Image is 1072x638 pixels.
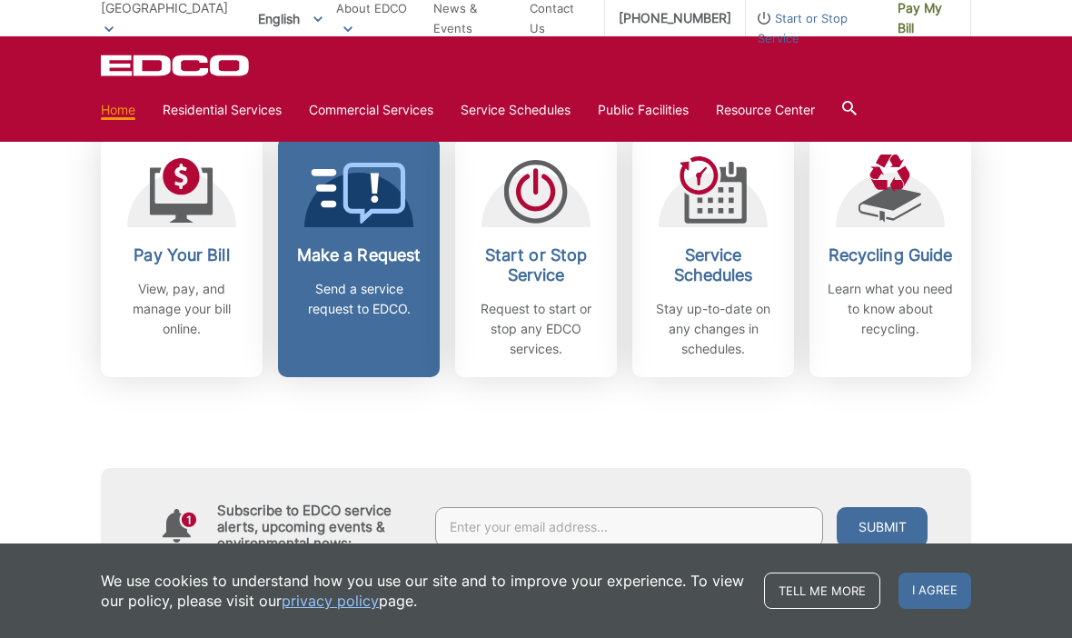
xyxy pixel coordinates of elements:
p: Stay up-to-date on any changes in schedules. [646,299,780,359]
a: privacy policy [282,591,379,611]
h2: Start or Stop Service [469,245,603,285]
span: I agree [898,573,971,609]
a: Home [101,100,135,120]
span: English [244,4,336,34]
p: Request to start or stop any EDCO services. [469,299,603,359]
a: Service Schedules Stay up-to-date on any changes in schedules. [632,136,794,377]
p: View, pay, and manage your bill online. [114,279,249,339]
a: Recycling Guide Learn what you need to know about recycling. [809,136,971,377]
a: Residential Services [163,100,282,120]
a: Pay Your Bill View, pay, and manage your bill online. [101,136,263,377]
h2: Recycling Guide [823,245,958,265]
p: We use cookies to understand how you use our site and to improve your experience. To view our pol... [101,571,746,611]
a: Tell me more [764,573,880,609]
h4: Subscribe to EDCO service alerts, upcoming events & environmental news: [217,503,417,552]
a: Commercial Services [309,100,433,120]
p: Learn what you need to know about recycling. [823,279,958,339]
button: Submit [837,507,928,547]
a: EDCD logo. Return to the homepage. [101,55,252,76]
a: Public Facilities [598,100,689,120]
input: Enter your email address... [435,507,823,547]
a: Service Schedules [461,100,571,120]
a: Make a Request Send a service request to EDCO. [278,136,440,377]
h2: Service Schedules [646,245,780,285]
a: Resource Center [716,100,815,120]
p: Send a service request to EDCO. [292,279,426,319]
h2: Make a Request [292,245,426,265]
h2: Pay Your Bill [114,245,249,265]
